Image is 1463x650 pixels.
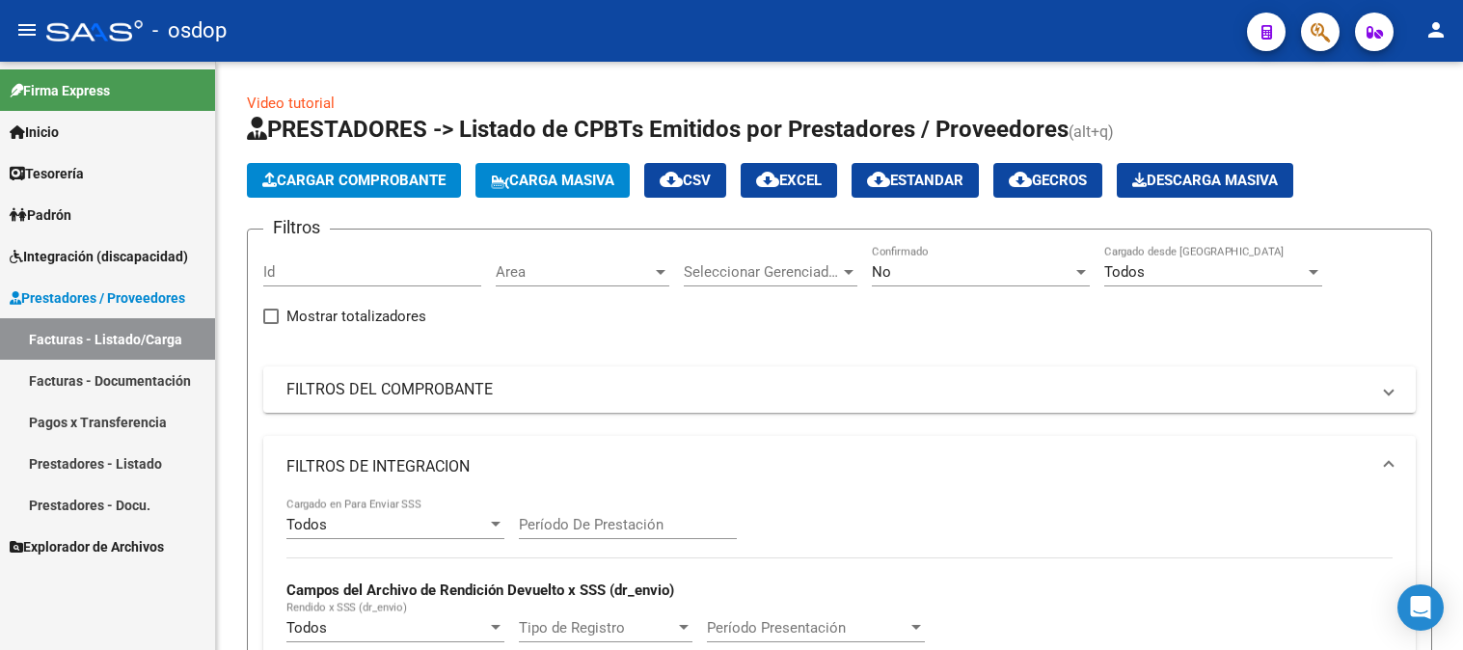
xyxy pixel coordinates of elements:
[286,379,1369,400] mat-panel-title: FILTROS DEL COMPROBANTE
[519,619,675,636] span: Tipo de Registro
[1069,122,1114,141] span: (alt+q)
[867,168,890,191] mat-icon: cloud_download
[684,263,840,281] span: Seleccionar Gerenciador
[15,18,39,41] mat-icon: menu
[263,436,1416,498] mat-expansion-panel-header: FILTROS DE INTEGRACION
[1104,263,1145,281] span: Todos
[756,172,822,189] span: EXCEL
[262,172,446,189] span: Cargar Comprobante
[263,366,1416,413] mat-expansion-panel-header: FILTROS DEL COMPROBANTE
[1009,172,1087,189] span: Gecros
[872,263,891,281] span: No
[1397,584,1444,631] div: Open Intercom Messenger
[660,172,711,189] span: CSV
[741,163,837,198] button: EXCEL
[1117,163,1293,198] app-download-masive: Descarga masiva de comprobantes (adjuntos)
[10,536,164,557] span: Explorador de Archivos
[152,10,227,52] span: - osdop
[286,619,327,636] span: Todos
[247,116,1069,143] span: PRESTADORES -> Listado de CPBTs Emitidos por Prestadores / Proveedores
[10,163,84,184] span: Tesorería
[644,163,726,198] button: CSV
[10,246,188,267] span: Integración (discapacidad)
[660,168,683,191] mat-icon: cloud_download
[993,163,1102,198] button: Gecros
[247,95,335,112] a: Video tutorial
[286,582,674,599] strong: Campos del Archivo de Rendición Devuelto x SSS (dr_envio)
[10,204,71,226] span: Padrón
[286,456,1369,477] mat-panel-title: FILTROS DE INTEGRACION
[247,163,461,198] button: Cargar Comprobante
[1132,172,1278,189] span: Descarga Masiva
[867,172,963,189] span: Estandar
[852,163,979,198] button: Estandar
[286,305,426,328] span: Mostrar totalizadores
[10,122,59,143] span: Inicio
[756,168,779,191] mat-icon: cloud_download
[1424,18,1448,41] mat-icon: person
[491,172,614,189] span: Carga Masiva
[707,619,908,636] span: Período Presentación
[263,214,330,241] h3: Filtros
[10,80,110,101] span: Firma Express
[1009,168,1032,191] mat-icon: cloud_download
[10,287,185,309] span: Prestadores / Proveedores
[286,516,327,533] span: Todos
[475,163,630,198] button: Carga Masiva
[496,263,652,281] span: Area
[1117,163,1293,198] button: Descarga Masiva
